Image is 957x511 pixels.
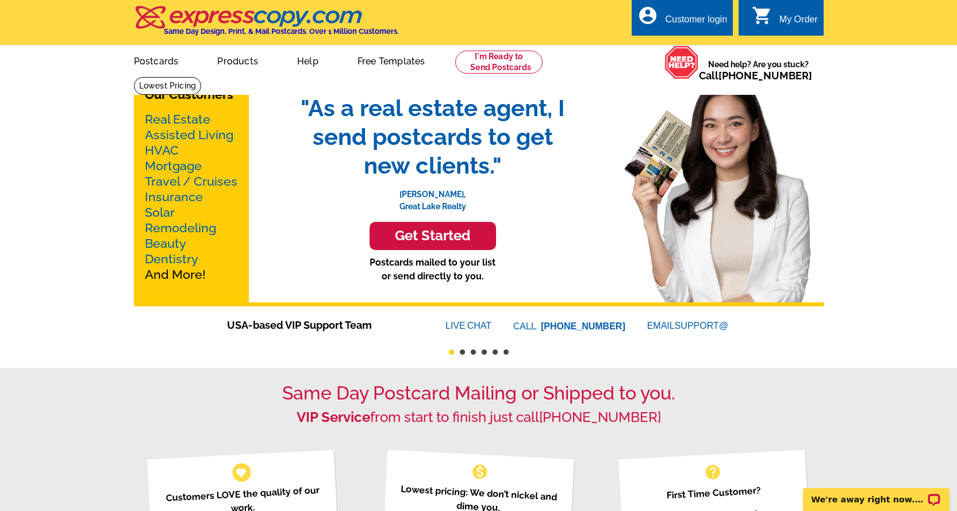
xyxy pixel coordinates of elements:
strong: VIP Service [297,409,370,425]
i: account_circle [637,5,658,26]
p: And More! [145,112,238,282]
a: Postcards [116,47,197,74]
button: 1 of 6 [449,349,454,355]
p: Postcards mailed to your list or send directly to you. [289,256,576,283]
h1: Same Day Postcard Mailing or Shipped to you. [134,382,824,404]
a: Beauty [145,236,186,251]
button: 5 of 6 [493,349,498,355]
span: help [704,463,722,481]
a: EMAILSUPPORT@ [647,321,730,331]
a: Assisted Living [145,128,233,142]
a: Help [279,47,337,74]
a: Get Started [289,222,576,250]
h2: from start to finish just call [134,409,824,426]
span: monetization_on [471,463,489,481]
span: Need help? Are you stuck? [699,59,818,82]
font: LIVE [445,319,467,333]
a: [PHONE_NUMBER] [539,409,661,425]
p: [PERSON_NAME], Great Lake Realty [289,180,576,213]
span: favorite [235,466,247,478]
a: [PHONE_NUMBER] [718,70,812,82]
a: Insurance [145,190,203,204]
a: HVAC [145,143,179,157]
h4: Same Day Design, Print, & Mail Postcards. Over 1 Million Customers. [164,27,399,36]
a: Real Estate [145,112,210,126]
button: 3 of 6 [471,349,476,355]
a: Products [199,47,276,74]
a: Dentistry [145,252,198,266]
button: 6 of 6 [504,349,509,355]
img: help [664,45,699,79]
font: SUPPORT@ [675,319,730,333]
h3: Get Started [384,228,482,244]
span: Call [699,70,812,82]
iframe: LiveChat chat widget [795,475,957,511]
button: 4 of 6 [482,349,487,355]
p: First Time Customer? [633,482,795,504]
div: Customer login [665,14,727,30]
font: CALL [513,320,538,333]
a: Same Day Design, Print, & Mail Postcards. Over 1 Million Customers. [134,14,399,36]
a: [PHONE_NUMBER] [541,321,625,331]
div: My Order [779,14,818,30]
button: 2 of 6 [460,349,465,355]
span: USA-based VIP Support Team [227,317,411,333]
i: shopping_cart [752,5,772,26]
a: Solar [145,205,175,220]
a: account_circle Customer login [637,13,727,27]
a: Remodeling [145,221,216,235]
a: LIVECHAT [445,321,491,331]
a: shopping_cart My Order [752,13,818,27]
span: "As a real estate agent, I send postcards to get new clients." [289,94,576,180]
a: Free Templates [339,47,444,74]
a: Travel / Cruises [145,174,237,189]
a: Mortgage [145,159,202,173]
